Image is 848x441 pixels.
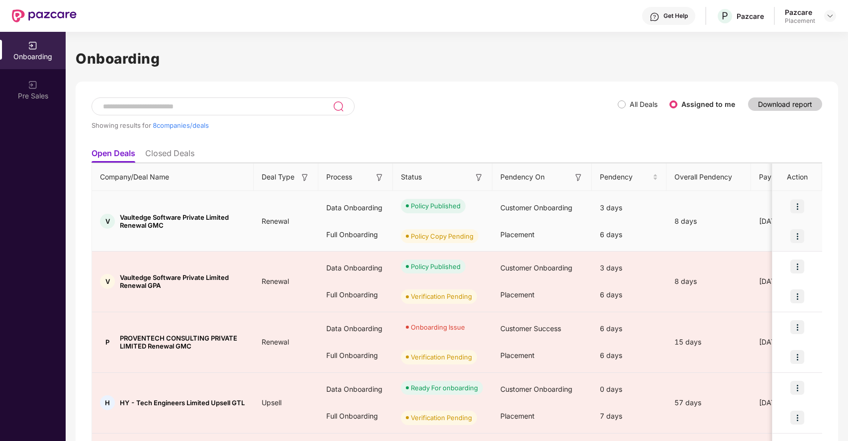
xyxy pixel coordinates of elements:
[790,350,804,364] img: icon
[722,10,728,22] span: P
[592,342,666,369] div: 6 days
[100,274,115,289] div: V
[785,17,815,25] div: Placement
[411,352,472,362] div: Verification Pending
[100,335,115,350] div: P
[100,395,115,410] div: H
[254,398,289,407] span: Upsell
[333,100,344,112] img: svg+xml;base64,PHN2ZyB3aWR0aD0iMjQiIGhlaWdodD0iMjUiIHZpZXdCb3g9IjAgMCAyNCAyNSIgZmlsbD0ibm9uZSIgeG...
[411,231,473,241] div: Policy Copy Pending
[500,230,535,239] span: Placement
[92,121,618,129] div: Showing results for
[262,172,294,182] span: Deal Type
[600,172,651,182] span: Pendency
[751,337,826,348] div: [DATE]
[790,260,804,273] img: icon
[592,403,666,430] div: 7 days
[751,397,826,408] div: [DATE]
[751,216,826,227] div: [DATE]
[120,334,246,350] span: PROVENTECH CONSULTING PRIVATE LIMITED Renewal GMC
[666,276,751,287] div: 8 days
[751,164,826,191] th: Payment Done
[500,351,535,359] span: Placement
[666,337,751,348] div: 15 days
[401,172,422,182] span: Status
[592,376,666,403] div: 0 days
[785,7,815,17] div: Pazcare
[411,383,478,393] div: Ready For onboarding
[790,381,804,395] img: icon
[751,276,826,287] div: [DATE]
[28,80,38,90] img: svg+xml;base64,PHN2ZyB3aWR0aD0iMjAiIGhlaWdodD0iMjAiIHZpZXdCb3g9IjAgMCAyMCAyMCIgZmlsbD0ibm9uZSIgeG...
[318,281,393,308] div: Full Onboarding
[592,315,666,342] div: 6 days
[500,264,572,272] span: Customer Onboarding
[790,199,804,213] img: icon
[592,281,666,308] div: 6 days
[120,273,246,289] span: Vaultedge Software Private Limited Renewal GPA
[411,201,461,211] div: Policy Published
[790,411,804,425] img: icon
[474,173,484,182] img: svg+xml;base64,PHN2ZyB3aWR0aD0iMTYiIGhlaWdodD0iMTYiIHZpZXdCb3g9IjAgMCAxNiAxNiIgZmlsbD0ibm9uZSIgeG...
[500,290,535,299] span: Placement
[326,172,352,182] span: Process
[500,412,535,420] span: Placement
[254,277,297,285] span: Renewal
[254,217,297,225] span: Renewal
[318,315,393,342] div: Data Onboarding
[318,221,393,248] div: Full Onboarding
[411,291,472,301] div: Verification Pending
[500,172,545,182] span: Pendency On
[100,214,115,229] div: V
[318,194,393,221] div: Data Onboarding
[666,397,751,408] div: 57 days
[318,376,393,403] div: Data Onboarding
[681,100,735,108] label: Assigned to me
[120,213,246,229] span: Vaultedge Software Private Limited Renewal GMC
[76,48,838,70] h1: Onboarding
[411,413,472,423] div: Verification Pending
[666,164,751,191] th: Overall Pendency
[790,229,804,243] img: icon
[92,164,254,191] th: Company/Deal Name
[318,342,393,369] div: Full Onboarding
[318,403,393,430] div: Full Onboarding
[153,121,209,129] span: 8 companies/deals
[120,399,245,407] span: HY - Tech Engineers Limited Upsell GTL
[375,173,384,182] img: svg+xml;base64,PHN2ZyB3aWR0aD0iMTYiIGhlaWdodD0iMTYiIHZpZXdCb3g9IjAgMCAxNiAxNiIgZmlsbD0ibm9uZSIgeG...
[592,221,666,248] div: 6 days
[92,148,135,163] li: Open Deals
[759,172,810,182] span: Payment Done
[500,385,572,393] span: Customer Onboarding
[772,164,822,191] th: Action
[592,194,666,221] div: 3 days
[650,12,660,22] img: svg+xml;base64,PHN2ZyBpZD0iSGVscC0zMngzMiIgeG1sbnM9Imh0dHA6Ly93d3cudzMub3JnLzIwMDAvc3ZnIiB3aWR0aD...
[592,164,666,191] th: Pendency
[573,173,583,182] img: svg+xml;base64,PHN2ZyB3aWR0aD0iMTYiIGhlaWdodD0iMTYiIHZpZXdCb3g9IjAgMCAxNiAxNiIgZmlsbD0ibm9uZSIgeG...
[12,9,77,22] img: New Pazcare Logo
[826,12,834,20] img: svg+xml;base64,PHN2ZyBpZD0iRHJvcGRvd24tMzJ4MzIiIHhtbG5zPSJodHRwOi8vd3d3LnczLm9yZy8yMDAwL3N2ZyIgd2...
[500,203,572,212] span: Customer Onboarding
[737,11,764,21] div: Pazcare
[790,320,804,334] img: icon
[748,97,822,111] button: Download report
[145,148,194,163] li: Closed Deals
[666,216,751,227] div: 8 days
[411,322,465,332] div: Onboarding Issue
[411,262,461,271] div: Policy Published
[254,338,297,346] span: Renewal
[318,255,393,281] div: Data Onboarding
[630,100,658,108] label: All Deals
[500,324,561,333] span: Customer Success
[28,41,38,51] img: svg+xml;base64,PHN2ZyB3aWR0aD0iMjAiIGhlaWdodD0iMjAiIHZpZXdCb3g9IjAgMCAyMCAyMCIgZmlsbD0ibm9uZSIgeG...
[300,173,310,182] img: svg+xml;base64,PHN2ZyB3aWR0aD0iMTYiIGhlaWdodD0iMTYiIHZpZXdCb3g9IjAgMCAxNiAxNiIgZmlsbD0ibm9uZSIgeG...
[790,289,804,303] img: icon
[663,12,688,20] div: Get Help
[592,255,666,281] div: 3 days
